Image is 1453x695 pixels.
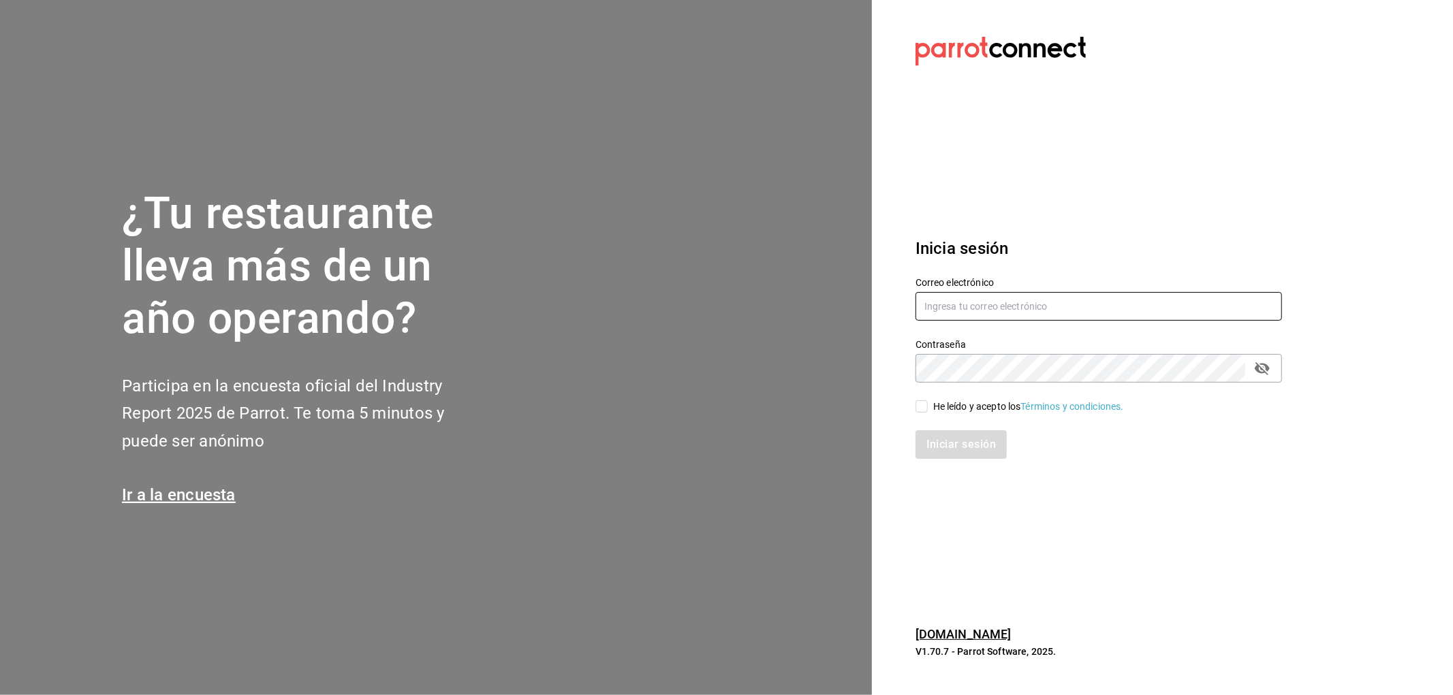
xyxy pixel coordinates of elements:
h3: Inicia sesión [916,236,1282,261]
button: passwordField [1251,357,1274,380]
h2: Participa en la encuesta oficial del Industry Report 2025 de Parrot. Te toma 5 minutos y puede se... [122,372,490,455]
a: Términos y condiciones. [1021,401,1124,412]
input: Ingresa tu correo electrónico [916,292,1282,321]
p: V1.70.7 - Parrot Software, 2025. [916,645,1282,658]
h1: ¿Tu restaurante lleva más de un año operando? [122,188,490,344]
label: Contraseña [916,340,1282,350]
a: [DOMAIN_NAME] [916,627,1012,641]
label: Correo electrónico [916,278,1282,288]
a: Ir a la encuesta [122,485,236,504]
div: He leído y acepto los [933,400,1124,414]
